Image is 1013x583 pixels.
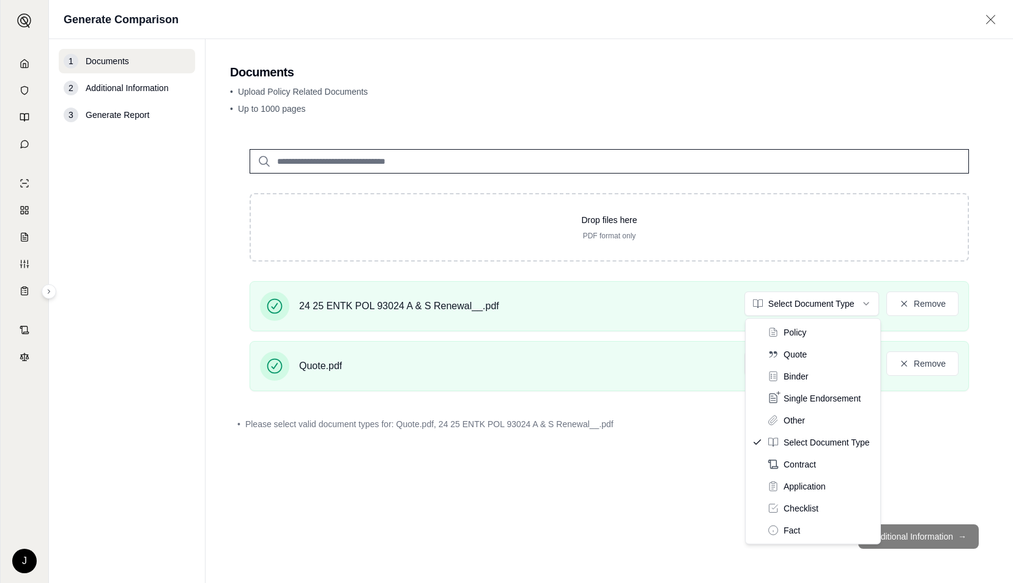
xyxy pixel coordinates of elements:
span: Quote [784,348,807,361]
span: Checklist [784,502,818,515]
span: Contract [784,458,816,471]
span: Binder [784,370,808,383]
span: Policy [784,326,806,339]
span: Single Endorsement [784,392,861,405]
span: Other [784,414,805,427]
span: Fact [784,524,800,537]
span: Select Document Type [784,436,870,449]
span: Application [784,480,826,493]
